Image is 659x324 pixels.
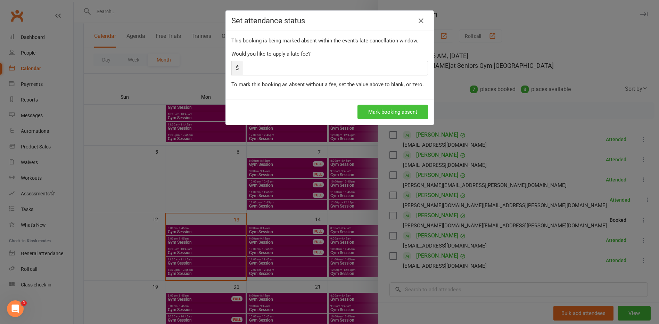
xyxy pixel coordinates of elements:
[231,37,428,45] div: This booking is being marked absent within the event's late cancellation window.
[231,16,428,25] h4: Set attendance status
[231,80,428,89] div: To mark this booking as absent without a fee, set the value above to blank, or zero.
[21,300,27,306] span: 1
[415,15,427,26] a: Close
[231,50,428,58] div: Would you like to apply a late fee?
[7,300,24,317] iframe: Intercom live chat
[357,105,428,119] button: Mark booking absent
[231,61,243,75] span: $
